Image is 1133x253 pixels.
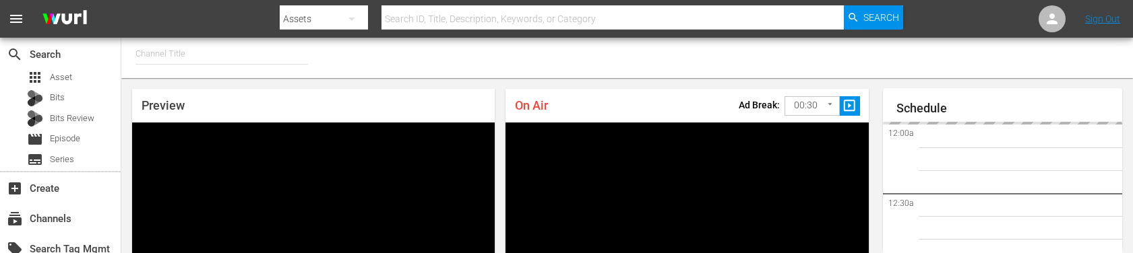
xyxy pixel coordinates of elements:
span: menu [8,11,24,27]
span: Bits [50,91,65,104]
div: 00:30 [785,93,840,118]
span: Create [7,180,23,196]
h1: Schedule [896,102,1123,115]
span: Search [863,5,899,30]
span: Series [50,153,74,166]
div: Bits [27,90,43,106]
span: On Air [515,98,548,112]
span: Bits Review [50,112,94,125]
div: Bits Review [27,110,43,126]
button: Search [844,5,903,30]
span: Asset [27,69,43,85]
p: Ad Break: [739,100,780,110]
img: ans4CAIJ8jUAAAAAAAAAAAAAAAAAAAAAAAAgQb4GAAAAAAAAAAAAAAAAAAAAAAAAJMjXAAAAAAAAAAAAAAAAAAAAAAAAgAT5G... [32,3,97,35]
a: Sign Out [1085,13,1120,24]
span: slideshow_sharp [842,98,857,114]
span: Search [7,46,23,63]
span: Preview [142,98,185,112]
span: Episode [50,132,80,145]
span: Series [27,151,43,168]
span: Asset [50,71,72,84]
span: Channels [7,211,23,227]
span: Episode [27,131,43,147]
